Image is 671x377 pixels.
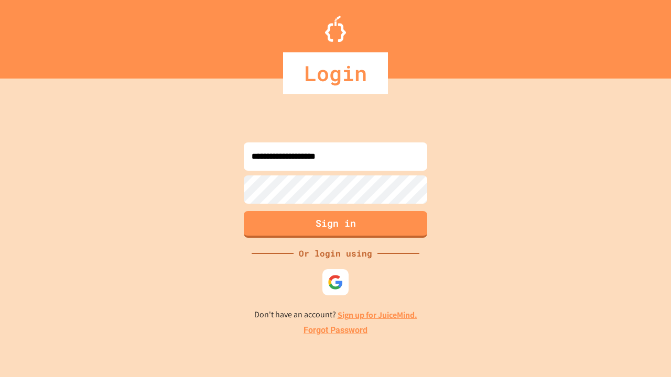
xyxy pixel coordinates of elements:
a: Forgot Password [304,324,367,337]
iframe: chat widget [584,290,661,334]
img: google-icon.svg [328,274,343,290]
button: Sign in [244,211,427,238]
img: Logo.svg [325,16,346,42]
div: Or login using [294,247,377,260]
div: Login [283,52,388,94]
iframe: chat widget [627,335,661,367]
p: Don't have an account? [254,308,417,321]
a: Sign up for JuiceMind. [338,309,417,320]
